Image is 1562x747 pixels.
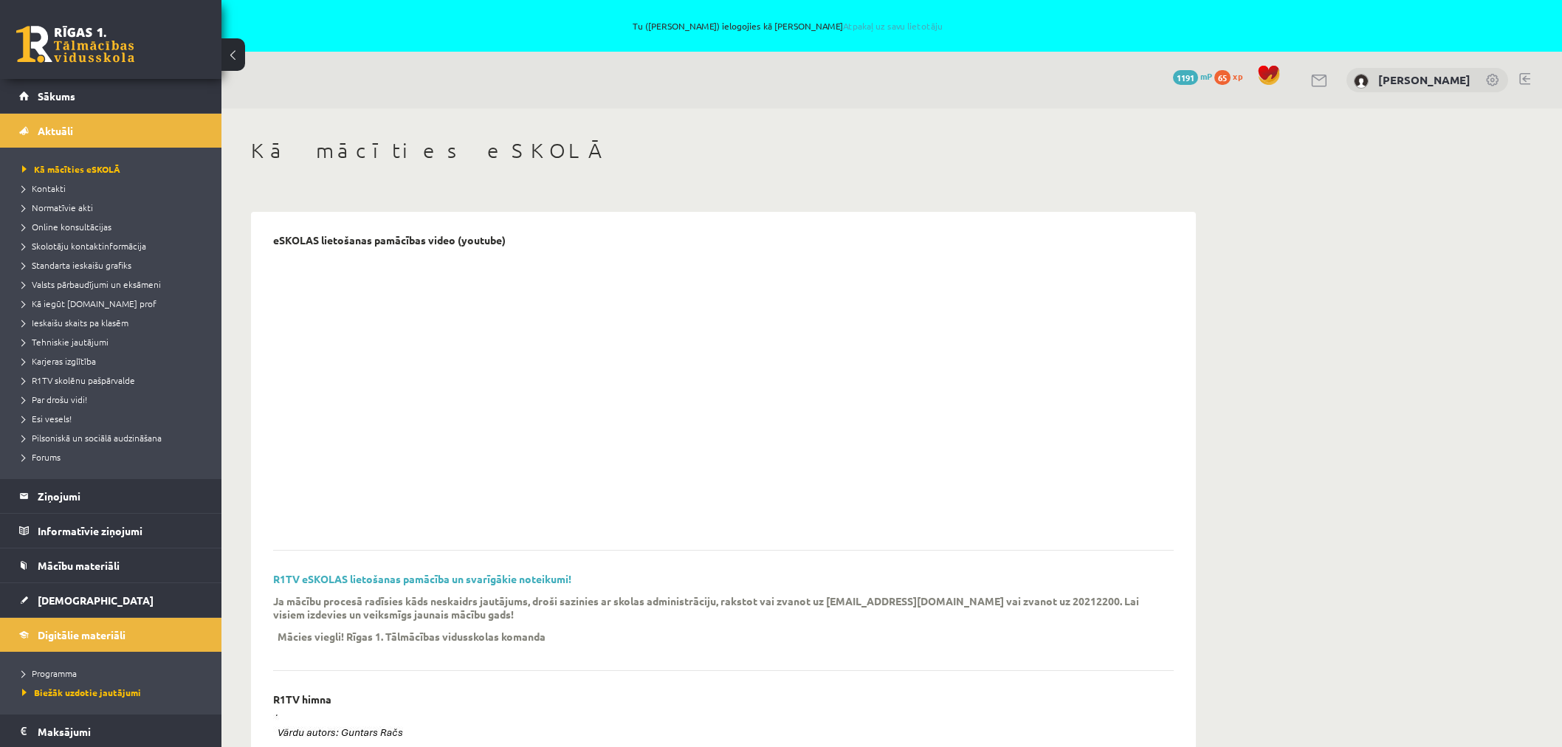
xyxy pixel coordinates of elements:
span: Biežāk uzdotie jautājumi [22,686,141,698]
span: Skolotāju kontaktinformācija [22,240,146,252]
a: Programma [22,667,207,680]
img: Margarita Petruse [1354,74,1369,89]
a: Ziņojumi [19,479,203,513]
h1: Kā mācīties eSKOLĀ [251,138,1196,163]
a: Atpakaļ uz savu lietotāju [843,20,943,32]
span: Programma [22,667,77,679]
a: Online konsultācijas [22,220,207,233]
span: Aktuāli [38,124,73,137]
a: 1191 mP [1173,70,1212,82]
span: Esi vesels! [22,413,72,424]
span: Karjeras izglītība [22,355,96,367]
a: Valsts pārbaudījumi un eksāmeni [22,278,207,291]
a: Kontakti [22,182,207,195]
a: [PERSON_NAME] [1378,72,1470,87]
a: R1TV eSKOLAS lietošanas pamācība un svarīgākie noteikumi! [273,572,571,585]
a: Skolotāju kontaktinformācija [22,239,207,252]
span: Ieskaišu skaits pa klasēm [22,317,128,328]
legend: Informatīvie ziņojumi [38,514,203,548]
span: Par drošu vidi! [22,393,87,405]
a: 65 xp [1214,70,1250,82]
p: Mācies viegli! [278,630,344,643]
span: xp [1233,70,1242,82]
span: Tu ([PERSON_NAME]) ielogojies kā [PERSON_NAME] [170,21,1406,30]
span: Kā mācīties eSKOLĀ [22,163,120,175]
span: mP [1200,70,1212,82]
p: Ja mācību procesā radīsies kāds neskaidrs jautājums, droši sazinies ar skolas administrāciju, rak... [273,594,1152,621]
a: Sākums [19,79,203,113]
p: eSKOLAS lietošanas pamācības video (youtube) [273,234,506,247]
span: Tehniskie jautājumi [22,336,109,348]
span: 65 [1214,70,1231,85]
a: Kā mācīties eSKOLĀ [22,162,207,176]
a: Standarta ieskaišu grafiks [22,258,207,272]
span: Kā iegūt [DOMAIN_NAME] prof [22,297,156,309]
a: Forums [22,450,207,464]
a: Kā iegūt [DOMAIN_NAME] prof [22,297,207,310]
span: Pilsoniskā un sociālā audzināšana [22,432,162,444]
span: Valsts pārbaudījumi un eksāmeni [22,278,161,290]
a: Normatīvie akti [22,201,207,214]
a: Esi vesels! [22,412,207,425]
a: Mācību materiāli [19,548,203,582]
a: Par drošu vidi! [22,393,207,406]
p: R1TV himna [273,693,331,706]
span: [DEMOGRAPHIC_DATA] [38,593,154,607]
a: R1TV skolēnu pašpārvalde [22,373,207,387]
span: Mācību materiāli [38,559,120,572]
p: Rīgas 1. Tālmācības vidusskolas komanda [346,630,546,643]
span: Sākums [38,89,75,103]
a: Karjeras izglītība [22,354,207,368]
a: Aktuāli [19,114,203,148]
span: Standarta ieskaišu grafiks [22,259,131,271]
legend: Ziņojumi [38,479,203,513]
a: Digitālie materiāli [19,618,203,652]
span: Online konsultācijas [22,221,111,233]
span: 1191 [1173,70,1198,85]
a: Pilsoniskā un sociālā audzināšana [22,431,207,444]
span: Digitālie materiāli [38,628,125,641]
a: Rīgas 1. Tālmācības vidusskola [16,26,134,63]
a: Informatīvie ziņojumi [19,514,203,548]
a: Tehniskie jautājumi [22,335,207,348]
span: Kontakti [22,182,66,194]
span: Normatīvie akti [22,202,93,213]
a: [DEMOGRAPHIC_DATA] [19,583,203,617]
span: R1TV skolēnu pašpārvalde [22,374,135,386]
a: Ieskaišu skaits pa klasēm [22,316,207,329]
a: Biežāk uzdotie jautājumi [22,686,207,699]
span: Forums [22,451,61,463]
